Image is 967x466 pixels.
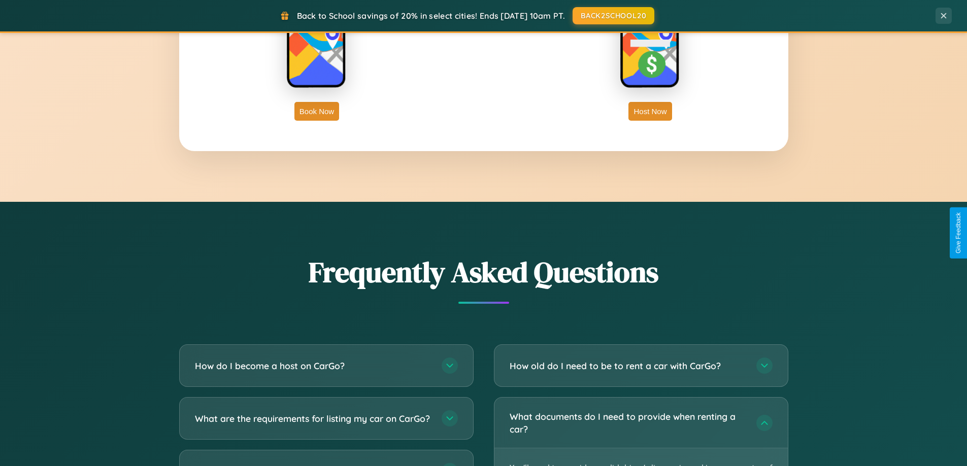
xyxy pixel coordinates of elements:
button: Host Now [628,102,672,121]
span: Back to School savings of 20% in select cities! Ends [DATE] 10am PT. [297,11,565,21]
h2: Frequently Asked Questions [179,253,788,292]
h3: How do I become a host on CarGo? [195,360,431,372]
div: Give Feedback [955,212,962,254]
h3: What documents do I need to provide when renting a car? [510,410,746,435]
button: Book Now [294,102,339,121]
button: BACK2SCHOOL20 [573,7,654,24]
h3: What are the requirements for listing my car on CarGo? [195,412,431,425]
h3: How old do I need to be to rent a car with CarGo? [510,360,746,372]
